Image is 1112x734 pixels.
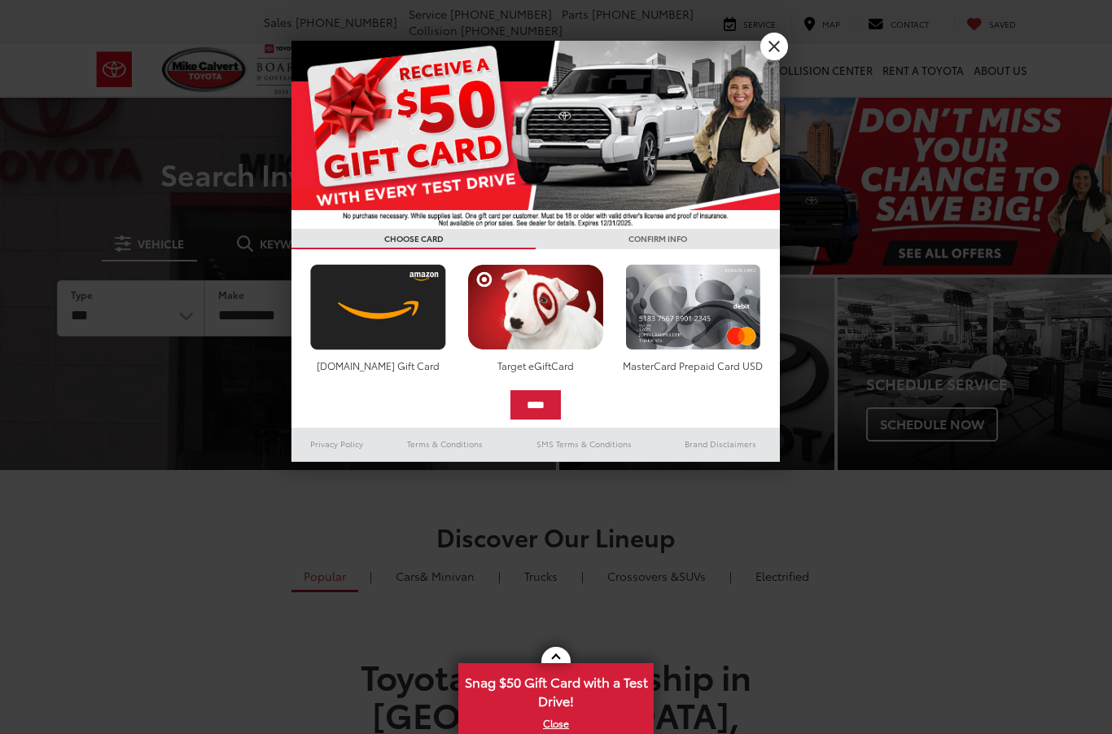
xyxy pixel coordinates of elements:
[661,434,780,454] a: Brand Disclaimers
[507,434,661,454] a: SMS Terms & Conditions
[621,264,765,350] img: mastercard.png
[460,665,652,714] span: Snag $50 Gift Card with a Test Drive!
[463,264,607,350] img: targetcard.png
[291,41,780,229] img: 55838_top_625864.jpg
[621,358,765,372] div: MasterCard Prepaid Card USD
[291,434,383,454] a: Privacy Policy
[463,358,607,372] div: Target eGiftCard
[536,229,780,249] h3: CONFIRM INFO
[306,358,450,372] div: [DOMAIN_NAME] Gift Card
[306,264,450,350] img: amazoncard.png
[383,434,507,454] a: Terms & Conditions
[291,229,536,249] h3: CHOOSE CARD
